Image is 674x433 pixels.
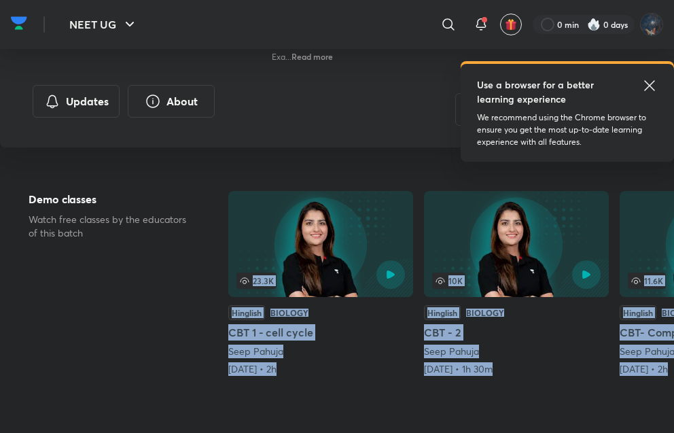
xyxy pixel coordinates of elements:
[424,345,479,358] a: Seep Pahuja
[270,309,308,317] div: Biology
[11,13,27,33] img: Company Logo
[424,362,609,376] div: 13th Mar • 1h 30m
[640,13,663,36] img: Muskan Kumar
[477,77,612,106] h5: Use a browser for a better learning experience
[236,273,277,289] span: 23.3K
[500,14,522,35] button: avatar
[33,85,120,118] button: Updates
[628,273,666,289] span: 11.6K
[424,345,609,358] div: Seep Pahuja
[466,309,504,317] div: Biology
[228,191,413,376] a: 23.3KHinglishBiologyCBT 1 - cell cycleSeep Pahuja[DATE] • 2h
[11,13,27,37] a: Company Logo
[505,18,517,31] img: avatar
[424,305,461,320] div: Hinglish
[228,345,413,358] div: Seep Pahuja
[228,345,283,358] a: Seep Pahuja
[29,213,189,240] p: Watch free classes by the educators of this batch
[424,191,609,376] a: CBT - 2
[29,191,189,207] h5: Demo classes
[477,111,658,148] p: We recommend using the Chrome browser to ensure you get the most up-to-date learning experience w...
[228,305,265,320] div: Hinglish
[424,191,609,376] a: 10KHinglishBiologyCBT - 2Seep Pahuja[DATE] • 1h 30m
[128,85,215,118] button: About
[228,362,413,376] div: 12th Mar • 2h
[228,191,413,376] a: CBT 1 - cell cycle
[432,273,465,289] span: 10K
[455,93,598,126] button: Enrolled
[424,324,609,341] h5: CBT - 2
[620,305,656,320] div: Hinglish
[587,18,601,31] img: streak
[291,51,333,62] span: Read more
[228,324,413,341] h5: CBT 1 - cell cycle
[61,11,146,38] button: NEET UG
